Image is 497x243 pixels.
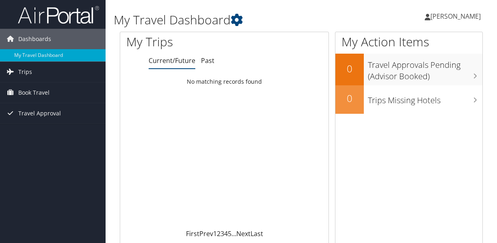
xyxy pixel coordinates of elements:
[18,82,50,103] span: Book Travel
[224,229,228,238] a: 4
[335,33,482,50] h1: My Action Items
[220,229,224,238] a: 3
[231,229,236,238] span: …
[425,4,489,28] a: [PERSON_NAME]
[228,229,231,238] a: 5
[335,62,364,76] h2: 0
[335,85,482,114] a: 0Trips Missing Hotels
[126,33,236,50] h1: My Trips
[18,29,51,49] span: Dashboards
[18,62,32,82] span: Trips
[201,56,214,65] a: Past
[430,12,481,21] span: [PERSON_NAME]
[18,5,99,24] img: airportal-logo.png
[236,229,251,238] a: Next
[213,229,217,238] a: 1
[120,74,328,89] td: No matching records found
[199,229,213,238] a: Prev
[18,103,61,124] span: Travel Approval
[335,91,364,105] h2: 0
[186,229,199,238] a: First
[335,54,482,85] a: 0Travel Approvals Pending (Advisor Booked)
[217,229,220,238] a: 2
[149,56,195,65] a: Current/Future
[368,55,482,82] h3: Travel Approvals Pending (Advisor Booked)
[368,91,482,106] h3: Trips Missing Hotels
[251,229,263,238] a: Last
[114,11,364,28] h1: My Travel Dashboard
